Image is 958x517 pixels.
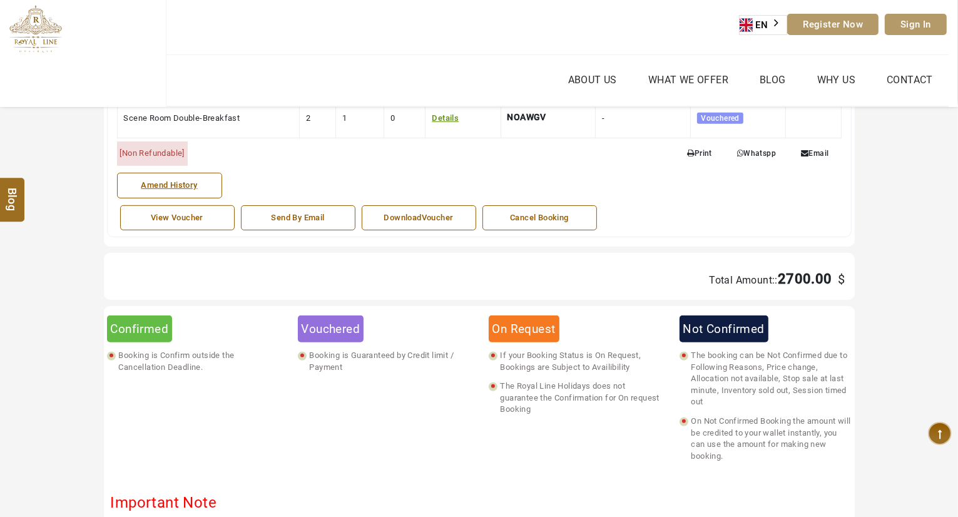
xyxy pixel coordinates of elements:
[835,272,845,287] span: $
[687,149,711,158] span: Print
[127,212,228,224] div: View Voucher
[369,212,469,224] div: DownloadVoucher
[116,350,279,373] span: Booking is Confirm outside the Cancellation Deadline.
[4,188,21,198] span: Blog
[390,113,395,123] span: 0
[602,113,604,123] span: -
[117,173,222,198] a: Amend History
[697,113,743,124] span: Vouchered
[737,149,776,158] span: Whatspp
[362,205,476,231] a: DownloadVoucher
[107,315,173,342] div: Confirmed
[678,145,721,163] a: Print
[482,205,597,231] a: Cancel Booking
[645,71,731,89] a: What we Offer
[757,71,789,89] a: Blog
[342,113,347,123] span: 1
[124,113,240,123] span: Scene Room Double-Breakfast
[565,71,620,89] a: About Us
[739,15,788,35] aside: Language selected: English
[432,113,459,123] a: Details
[740,16,787,34] a: EN
[507,108,553,128] div: NOAWGV
[120,148,185,158] span: [Non Refundable]
[885,14,947,35] a: Sign In
[248,212,349,224] div: Send By Email
[241,205,355,231] a: Send By Email
[680,315,768,342] div: Not Confirmed
[787,14,879,35] a: Register Now
[9,5,62,53] img: The Royal Line Holidays
[792,145,838,163] a: Email
[497,350,661,373] span: If your Booking Status is On Request, Bookings are Subject to Availibility
[489,315,559,342] div: On Request
[307,350,470,373] span: Booking is Guaranteed by Credit limit / Payment
[728,145,785,163] a: Whatspp
[814,71,859,89] a: Why Us
[801,149,828,158] span: Email
[688,350,852,408] span: The booking can be Not Confirmed due to Following Reasons, Price change, Allocation not available...
[489,212,590,224] div: Cancel Booking
[497,381,661,416] span: The Royal Line Holidays does not guarantee the Confirmation for On request Booking
[709,274,778,286] span: Total Amount::
[298,315,364,342] div: Vouchered
[688,416,852,462] span: On Not Confirmed Booking the amount will be credited to your wallet instantly, you can use the am...
[739,15,788,35] div: Language
[884,71,936,89] a: Contact
[778,271,832,287] span: 2700.00
[120,205,235,231] a: View Voucher
[306,113,310,123] span: 2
